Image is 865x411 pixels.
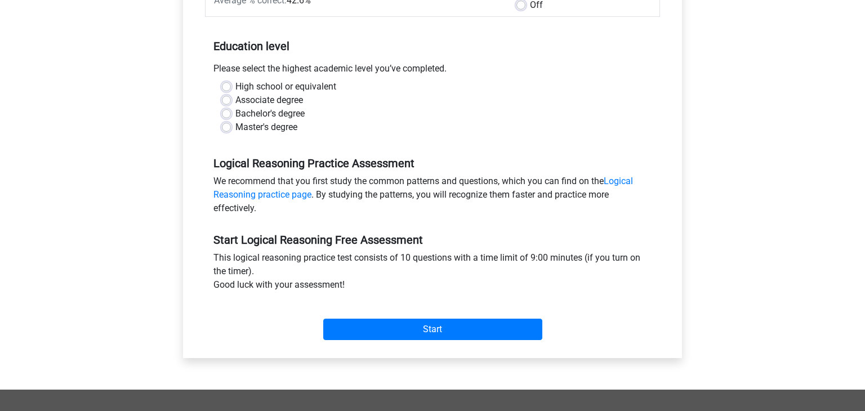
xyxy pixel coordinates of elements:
[323,319,542,340] input: Start
[205,175,660,220] div: We recommend that you first study the common patterns and questions, which you can find on the . ...
[213,157,652,170] h5: Logical Reasoning Practice Assessment
[235,107,305,120] label: Bachelor's degree
[205,251,660,296] div: This logical reasoning practice test consists of 10 questions with a time limit of 9:00 minutes (...
[213,35,652,57] h5: Education level
[205,62,660,80] div: Please select the highest academic level you’ve completed.
[235,120,297,134] label: Master's degree
[235,93,303,107] label: Associate degree
[235,80,336,93] label: High school or equivalent
[213,233,652,247] h5: Start Logical Reasoning Free Assessment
